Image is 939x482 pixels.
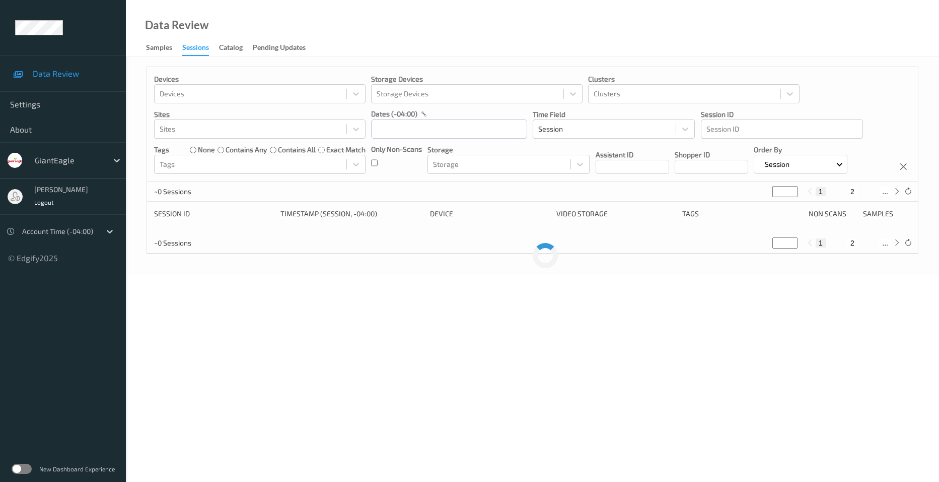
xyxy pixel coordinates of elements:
div: Catalog [219,42,243,55]
p: ~0 Sessions [154,238,230,248]
p: Order By [754,145,848,155]
div: Samples [863,209,911,219]
p: Storage Devices [371,74,583,84]
div: Device [430,209,549,219]
div: Video Storage [556,209,676,219]
p: Session ID [701,109,863,119]
p: Only Non-Scans [371,144,422,154]
p: Storage [427,145,590,155]
label: none [198,145,215,155]
button: 1 [816,187,826,196]
p: Shopper ID [675,150,748,160]
p: Assistant ID [596,150,669,160]
label: contains all [278,145,316,155]
button: ... [879,238,891,248]
div: Tags [682,209,802,219]
button: 2 [847,238,857,248]
div: Pending Updates [253,42,306,55]
a: Catalog [219,41,253,55]
p: Tags [154,145,169,155]
div: Data Review [145,20,208,30]
label: exact match [326,145,366,155]
p: Session [761,159,793,169]
p: Clusters [588,74,800,84]
p: Sites [154,109,366,119]
a: Sessions [182,41,219,56]
p: ~0 Sessions [154,187,230,197]
p: Devices [154,74,366,84]
p: Time Field [533,109,695,119]
div: Timestamp (Session, -04:00) [280,209,423,219]
p: dates (-04:00) [371,109,417,119]
a: Samples [146,41,182,55]
button: 2 [847,187,857,196]
button: 1 [816,238,826,248]
button: ... [879,187,891,196]
div: Sessions [182,42,209,56]
div: Session ID [154,209,273,219]
a: Pending Updates [253,41,316,55]
div: Samples [146,42,172,55]
label: contains any [226,145,267,155]
div: Non Scans [809,209,856,219]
